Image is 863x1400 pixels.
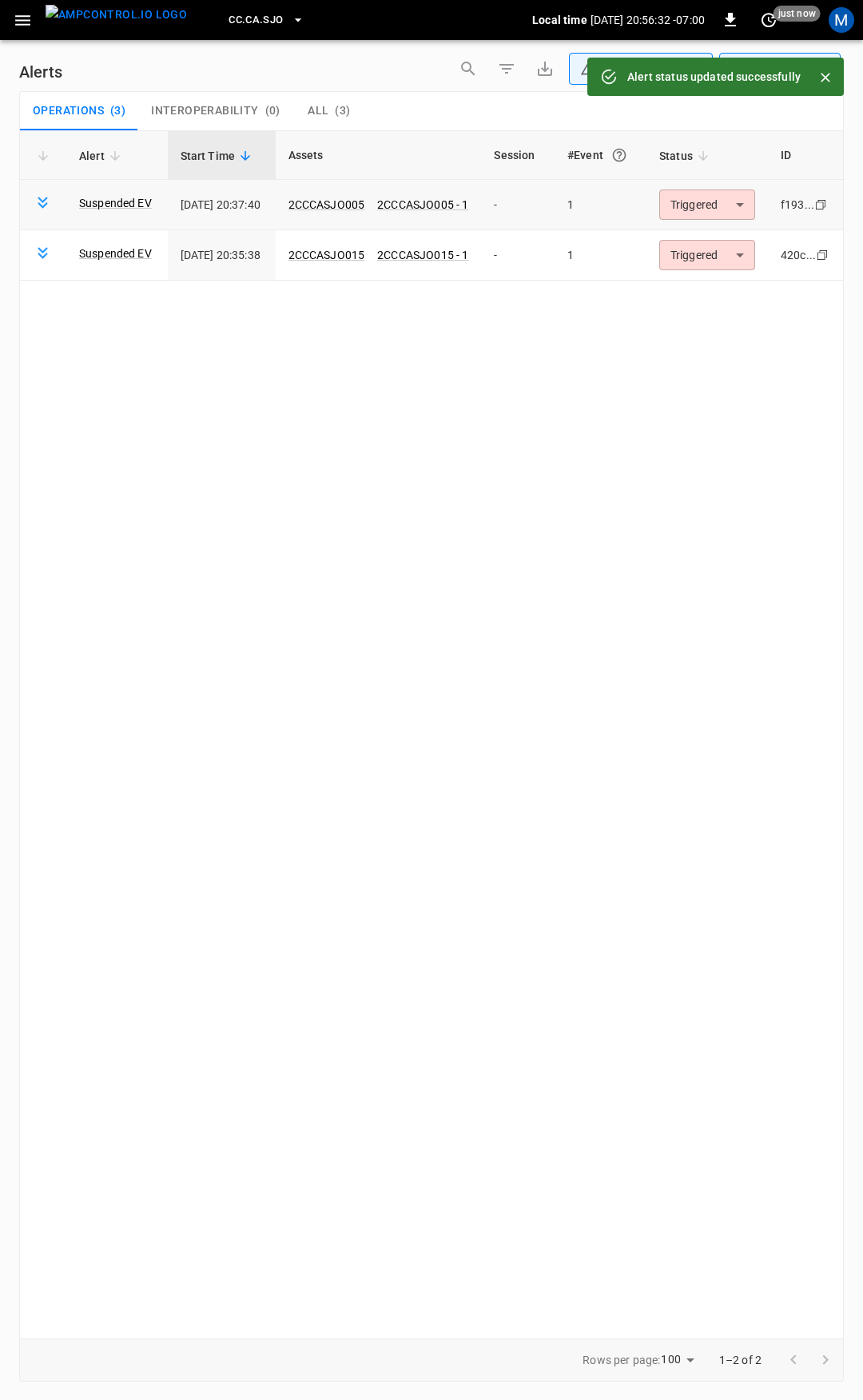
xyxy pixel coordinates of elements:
[168,230,276,281] td: [DATE] 20:35:38
[781,247,816,263] div: 420c...
[79,195,152,211] a: Suspended EV
[768,131,843,180] th: ID
[229,11,283,30] span: CC.CA.SJO
[627,62,801,91] div: Alert status updated successfully
[813,196,829,213] div: copy
[661,1348,699,1371] div: 100
[288,198,365,211] a: 2CCCASJO005
[308,104,328,118] span: All
[659,189,755,220] div: Triggered
[276,131,482,180] th: Assets
[79,245,152,261] a: Suspended EV
[222,5,310,36] button: CC.CA.SJO
[377,198,468,211] a: 2CCCASJO005 - 1
[79,146,125,166] span: Alert
[46,5,187,25] img: ampcontrol.io logo
[719,1352,762,1368] p: 1–2 of 2
[555,230,646,281] td: 1
[659,240,755,270] div: Triggered
[749,54,841,84] div: Last 24 hrs
[335,104,350,118] span: ( 3 )
[781,197,814,213] div: f193...
[377,249,468,261] a: 2CCCASJO015 - 1
[756,7,781,33] button: set refresh interval
[591,12,705,28] p: [DATE] 20:56:32 -07:00
[265,104,280,118] span: ( 0 )
[555,180,646,230] td: 1
[481,230,555,281] td: -
[110,104,125,118] span: ( 3 )
[288,249,365,261] a: 2CCCASJO015
[181,146,257,166] span: Start Time
[567,141,634,170] div: #Event
[829,7,854,33] div: profile-icon
[580,61,687,78] div: Unresolved
[659,146,714,166] span: Status
[481,180,555,230] td: -
[151,104,258,118] span: Interoperability
[583,1352,660,1368] p: Rows per page:
[19,59,62,85] h6: Alerts
[815,246,831,264] div: copy
[532,12,587,28] p: Local time
[168,180,276,230] td: [DATE] 20:37:40
[813,66,837,90] button: Close
[774,6,821,22] span: just now
[481,131,555,180] th: Session
[605,141,634,170] button: An event is a single occurrence of an issue. An alert groups related events for the same asset, m...
[33,104,104,118] span: Operations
